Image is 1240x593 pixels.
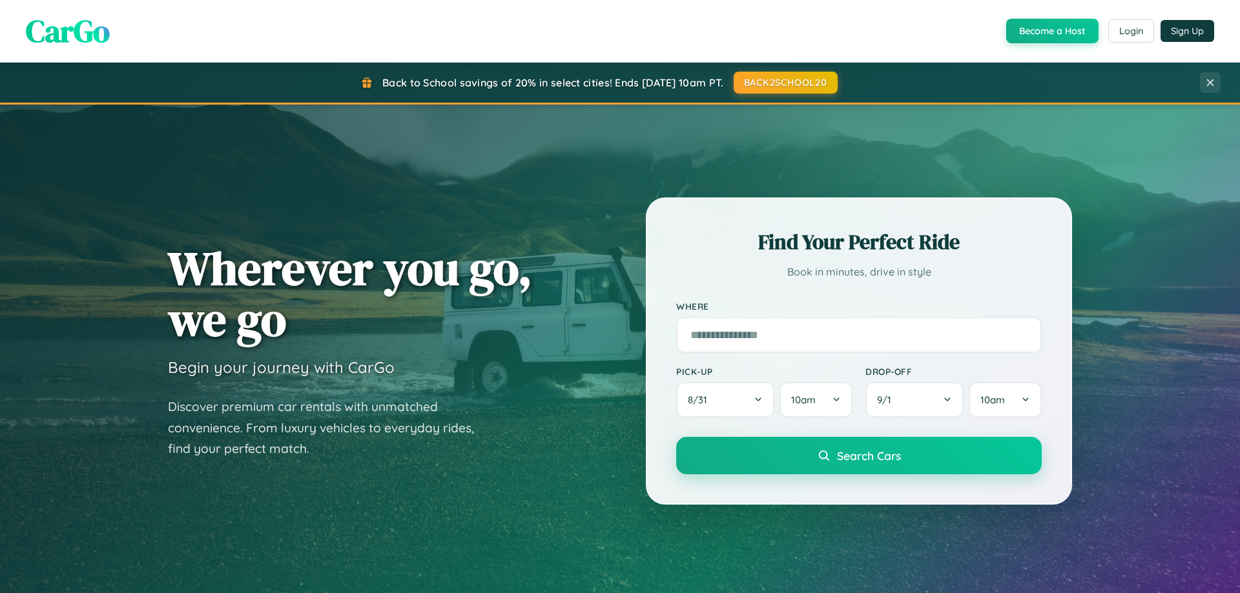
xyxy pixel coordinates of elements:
label: Drop-off [865,366,1042,377]
button: Become a Host [1006,19,1099,43]
span: 10am [791,394,816,406]
span: 8 / 31 [688,394,714,406]
button: 10am [969,382,1042,417]
p: Discover premium car rentals with unmatched convenience. From luxury vehicles to everyday rides, ... [168,396,491,459]
p: Book in minutes, drive in style [676,263,1042,281]
button: 10am [780,382,852,417]
h3: Begin your journey with CarGo [168,357,395,377]
button: Login [1108,19,1154,43]
span: 9 / 1 [877,394,898,406]
span: CarGo [26,10,110,52]
button: 9/1 [865,382,964,417]
span: 10am [980,394,1005,406]
button: 8/31 [676,382,774,417]
span: Back to School savings of 20% in select cities! Ends [DATE] 10am PT. [382,76,723,89]
h1: Wherever you go, we go [168,243,532,345]
label: Where [676,301,1042,312]
label: Pick-up [676,366,852,377]
button: Sign Up [1161,20,1214,42]
button: Search Cars [676,437,1042,474]
button: BACK2SCHOOL20 [734,72,838,94]
span: Search Cars [837,448,901,463]
h2: Find Your Perfect Ride [676,228,1042,256]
